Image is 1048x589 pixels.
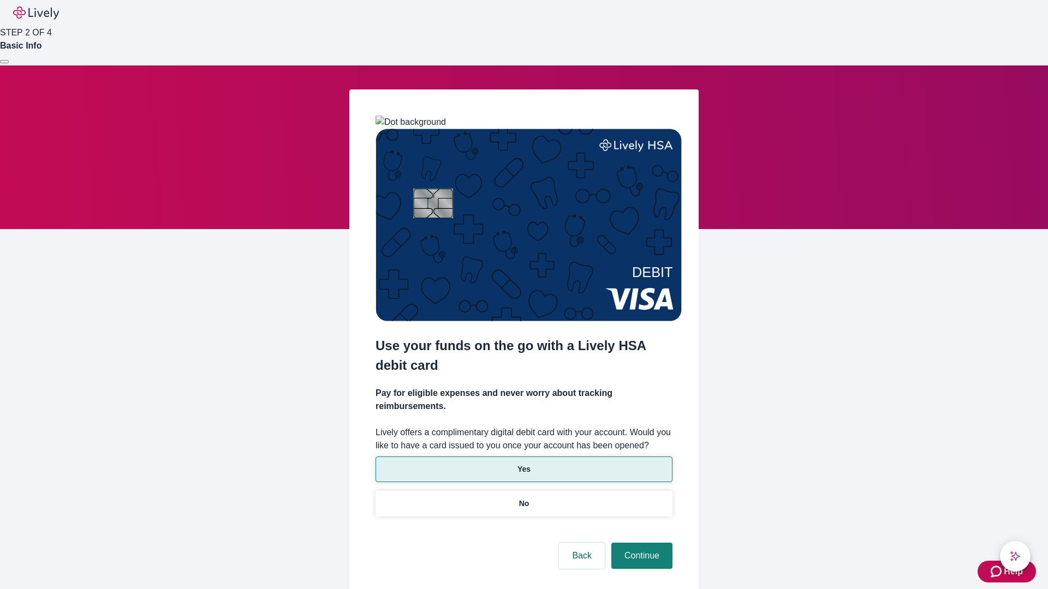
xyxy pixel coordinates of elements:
[376,336,672,375] h2: Use your funds on the go with a Lively HSA debit card
[376,129,682,321] img: Debit card
[611,543,672,569] button: Continue
[519,498,529,509] p: No
[376,456,672,482] button: Yes
[978,561,1036,582] button: Zendesk support iconHelp
[1010,551,1021,562] svg: Lively AI Assistant
[1004,565,1023,578] span: Help
[991,565,1004,578] svg: Zendesk support icon
[376,387,672,413] h4: Pay for eligible expenses and never worry about tracking reimbursements.
[559,543,605,569] button: Back
[517,464,531,475] p: Yes
[376,491,672,516] button: No
[13,7,59,20] img: Lively
[376,116,446,129] img: Dot background
[376,426,672,452] label: Lively offers a complimentary digital debit card with your account. Would you like to have a card...
[1000,541,1031,572] button: chat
